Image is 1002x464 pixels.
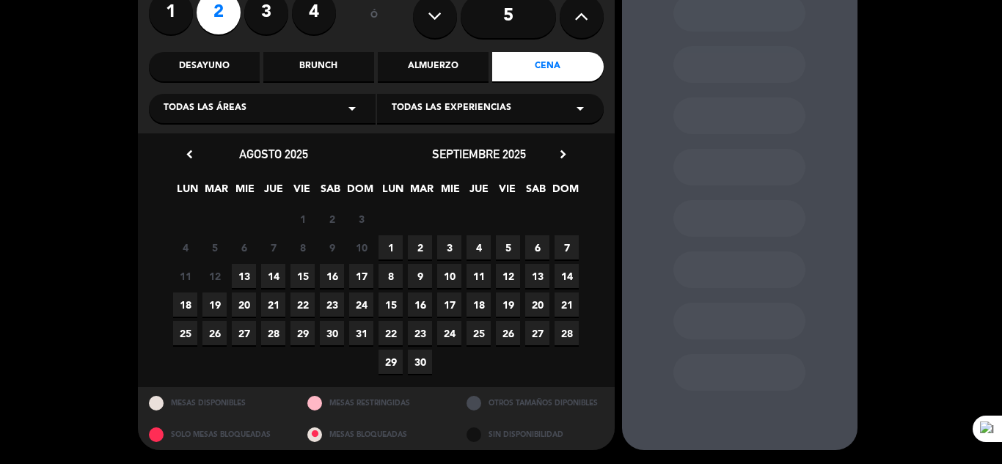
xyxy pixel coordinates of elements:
span: 5 [496,235,520,259]
span: 7 [261,235,285,259]
span: 25 [173,321,197,345]
span: 25 [467,321,491,345]
span: 26 [202,321,227,345]
span: 22 [379,321,403,345]
span: 1 [290,207,315,231]
span: 15 [290,264,315,288]
span: 8 [379,264,403,288]
i: chevron_left [182,147,197,162]
span: 13 [232,264,256,288]
span: 6 [525,235,549,259]
span: 24 [437,321,461,345]
span: VIE [290,180,314,205]
div: MESAS DISPONIBLES [138,387,297,419]
span: 23 [408,321,432,345]
span: Todas las experiencias [392,101,511,116]
span: 2 [408,235,432,259]
span: 3 [437,235,461,259]
span: 12 [496,264,520,288]
span: LUN [175,180,200,205]
span: 10 [349,235,373,259]
span: 14 [261,264,285,288]
span: 9 [320,235,344,259]
i: arrow_drop_down [571,100,589,117]
span: 20 [232,292,256,317]
span: SAB [524,180,548,205]
span: DOM [347,180,371,205]
div: MESAS BLOQUEADAS [296,419,456,450]
span: 19 [202,292,227,317]
span: 13 [525,264,549,288]
span: JUE [261,180,285,205]
span: 15 [379,292,403,317]
span: agosto 2025 [239,147,308,161]
span: 29 [290,321,315,345]
span: 17 [437,292,461,317]
span: 20 [525,292,549,317]
span: 21 [261,292,285,317]
span: 29 [379,350,403,374]
div: SOLO MESAS BLOQUEADAS [138,419,297,450]
span: 10 [437,264,461,288]
span: 31 [349,321,373,345]
span: 8 [290,235,315,259]
div: Desayuno [149,52,260,81]
div: OTROS TAMAÑOS DIPONIBLES [456,387,615,419]
span: 28 [555,321,579,345]
span: 30 [320,321,344,345]
span: 14 [555,264,579,288]
span: 22 [290,292,315,317]
span: 11 [467,264,491,288]
span: VIE [495,180,519,205]
span: 17 [349,264,373,288]
span: 30 [408,350,432,374]
i: chevron_right [555,147,571,162]
div: Brunch [263,52,374,81]
div: Almuerzo [378,52,489,81]
span: 27 [232,321,256,345]
span: 3 [349,207,373,231]
span: MAR [204,180,228,205]
span: 4 [173,235,197,259]
span: MAR [409,180,434,205]
span: DOM [552,180,577,205]
span: Todas las áreas [164,101,246,116]
span: 24 [349,292,373,317]
span: 16 [408,292,432,317]
i: arrow_drop_down [343,100,361,117]
span: 6 [232,235,256,259]
div: MESAS RESTRINGIDAS [296,387,456,419]
span: 9 [408,264,432,288]
span: 12 [202,264,227,288]
span: 28 [261,321,285,345]
span: 16 [320,264,344,288]
div: Cena [492,52,603,81]
span: MIE [438,180,462,205]
span: LUN [381,180,405,205]
span: 26 [496,321,520,345]
span: 18 [173,292,197,317]
div: SIN DISPONIBILIDAD [456,419,615,450]
span: SAB [318,180,343,205]
span: 21 [555,292,579,317]
span: 4 [467,235,491,259]
span: 5 [202,235,227,259]
span: 18 [467,292,491,317]
span: 19 [496,292,520,317]
span: 2 [320,207,344,231]
span: JUE [467,180,491,205]
span: 7 [555,235,579,259]
span: septiembre 2025 [432,147,526,161]
span: 27 [525,321,549,345]
span: MIE [233,180,257,205]
span: 1 [379,235,403,259]
span: 23 [320,292,344,317]
span: 11 [173,264,197,288]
